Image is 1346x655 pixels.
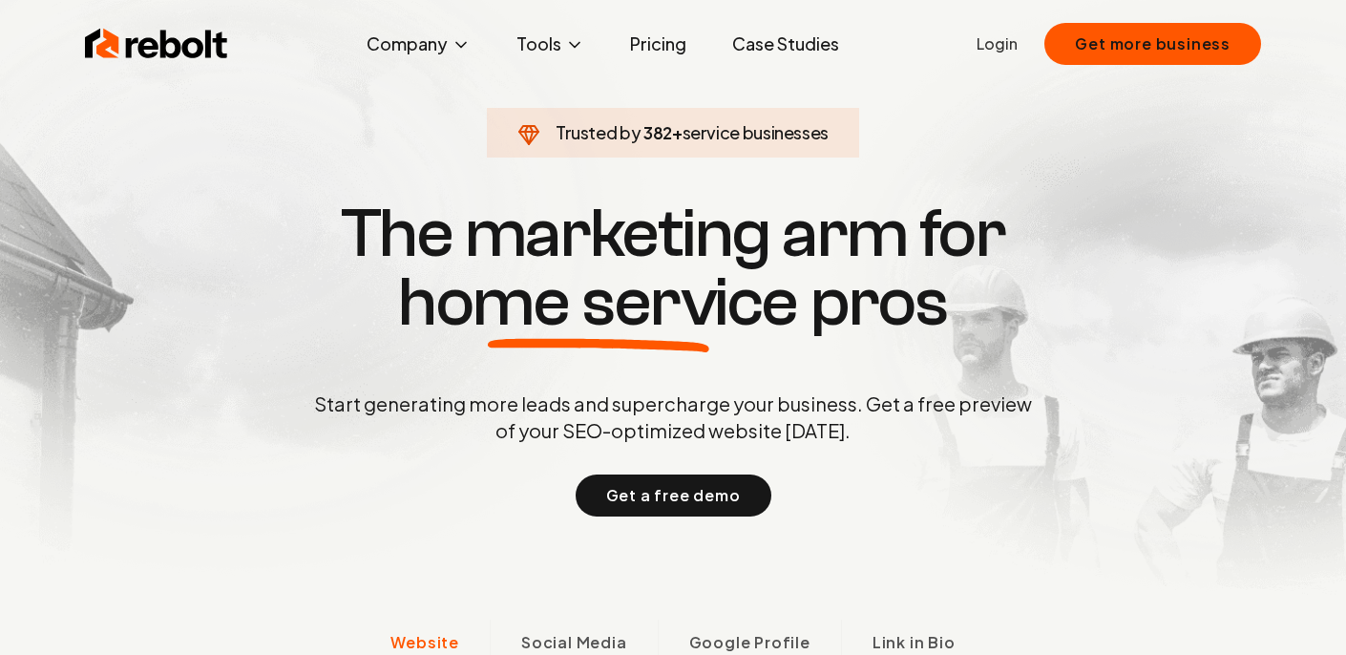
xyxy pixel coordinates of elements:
span: Link in Bio [873,631,956,654]
span: home service [398,268,798,337]
a: Login [977,32,1018,55]
span: + [672,121,683,143]
span: Website [390,631,459,654]
h1: The marketing arm for pros [215,200,1131,337]
button: Get a free demo [576,475,771,517]
button: Tools [501,25,599,63]
span: Social Media [521,631,627,654]
button: Get more business [1044,23,1261,65]
p: Start generating more leads and supercharge your business. Get a free preview of your SEO-optimiz... [310,391,1036,444]
span: service businesses [683,121,830,143]
span: Google Profile [689,631,810,654]
span: 382 [643,119,672,146]
button: Company [351,25,486,63]
span: Trusted by [556,121,641,143]
a: Case Studies [717,25,854,63]
a: Pricing [615,25,702,63]
img: Rebolt Logo [85,25,228,63]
